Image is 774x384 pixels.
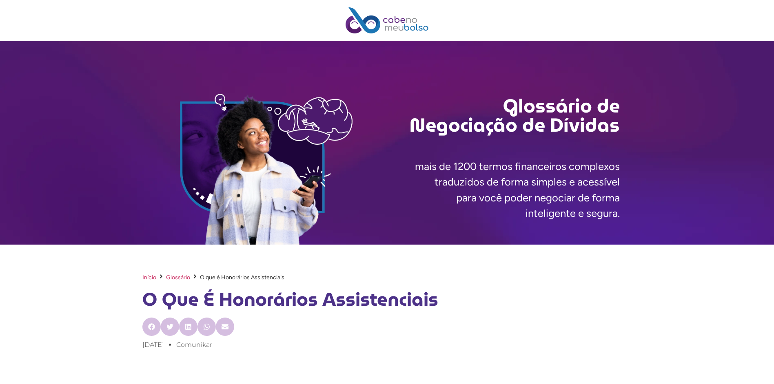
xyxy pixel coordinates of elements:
div: Compartilhar no whatsapp [197,318,216,336]
h2: Glossário de Negociação de Dívidas [387,97,620,135]
img: Cabe no Meu Bolso [346,7,429,33]
a: Início [142,273,156,282]
div: Compartilhar no twitter [161,318,179,336]
span: O que é Honorários Assistenciais [200,273,284,282]
a: [DATE] [142,340,164,350]
a: comunikar [176,340,212,350]
a: Glossário [166,273,190,282]
p: mais de 1200 termos financeiros complexos traduzidos de forma simples e acessível para você poder... [387,159,620,221]
div: Compartilhar no email [216,318,234,336]
div: Compartilhar no facebook [142,318,161,336]
time: [DATE] [142,341,164,349]
div: Compartilhar no linkedin [179,318,197,336]
h1: O que é Honorários Assistenciais [142,286,632,313]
